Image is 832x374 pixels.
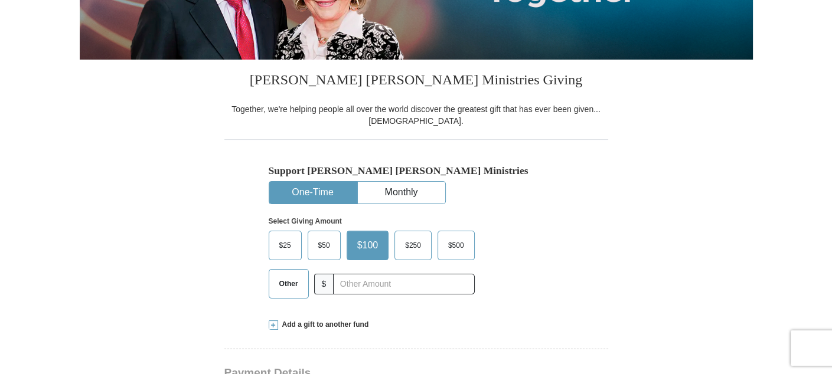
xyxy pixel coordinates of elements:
strong: Select Giving Amount [269,217,342,225]
span: $ [314,274,334,294]
span: $250 [399,237,427,254]
span: $500 [442,237,470,254]
input: Other Amount [333,274,474,294]
h3: [PERSON_NAME] [PERSON_NAME] Ministries Giving [224,60,608,103]
span: $25 [273,237,297,254]
span: Other [273,275,304,293]
h5: Support [PERSON_NAME] [PERSON_NAME] Ministries [269,165,564,177]
span: $100 [351,237,384,254]
button: Monthly [358,182,445,204]
span: $50 [312,237,336,254]
button: One-Time [269,182,357,204]
span: Add a gift to another fund [278,320,369,330]
div: Together, we're helping people all over the world discover the greatest gift that has ever been g... [224,103,608,127]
